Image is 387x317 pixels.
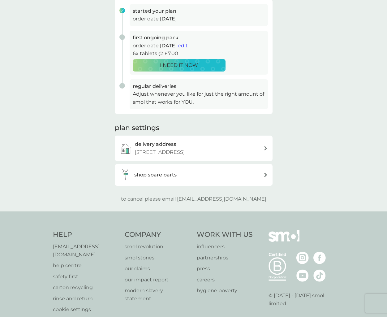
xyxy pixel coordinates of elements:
a: our impact report [125,276,191,284]
span: edit [178,43,187,49]
p: 6x tablets @ £7.00 [133,50,265,58]
p: © [DATE] - [DATE] smol limited [269,292,334,307]
a: careers [197,276,253,284]
h3: regular deliveries [133,82,265,90]
a: modern slavery statement [125,287,191,302]
p: Adjust whenever you like for just the right amount of smol that works for YOU. [133,90,265,106]
h3: delivery address [135,140,176,148]
p: order date [133,42,265,50]
a: our claims [125,265,191,273]
a: partnerships [197,254,253,262]
a: [EMAIL_ADDRESS][DOMAIN_NAME] [53,243,119,258]
a: smol revolution [125,243,191,251]
img: visit the smol Facebook page [313,252,326,264]
a: cookie settings [53,306,119,314]
a: carton recycling [53,284,119,292]
img: visit the smol Tiktok page [313,269,326,282]
a: delivery address[STREET_ADDRESS] [115,136,273,161]
p: to cancel please email [EMAIL_ADDRESS][DOMAIN_NAME] [121,195,266,203]
p: order date [133,15,265,23]
h2: plan settings [115,123,159,133]
a: help centre [53,262,119,270]
a: influencers [197,243,253,251]
h4: Help [53,230,119,240]
h3: started your plan [133,7,265,15]
h4: Company [125,230,191,240]
a: press [197,265,253,273]
p: [STREET_ADDRESS] [135,148,185,156]
a: safety first [53,273,119,281]
span: [DATE] [160,43,177,49]
img: visit the smol Instagram page [296,252,309,264]
h3: shop spare parts [134,171,177,179]
a: hygiene poverty [197,287,253,295]
p: I NEED IT NOW [160,61,198,69]
h4: Work With Us [197,230,253,240]
button: shop spare parts [115,164,273,186]
button: I NEED IT NOW [133,59,226,72]
img: visit the smol Youtube page [296,269,309,282]
img: smol [269,230,299,251]
a: smol stories [125,254,191,262]
span: [DATE] [160,16,177,22]
a: rinse and return [53,295,119,303]
button: edit [178,42,187,50]
h3: first ongoing pack [133,34,265,42]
